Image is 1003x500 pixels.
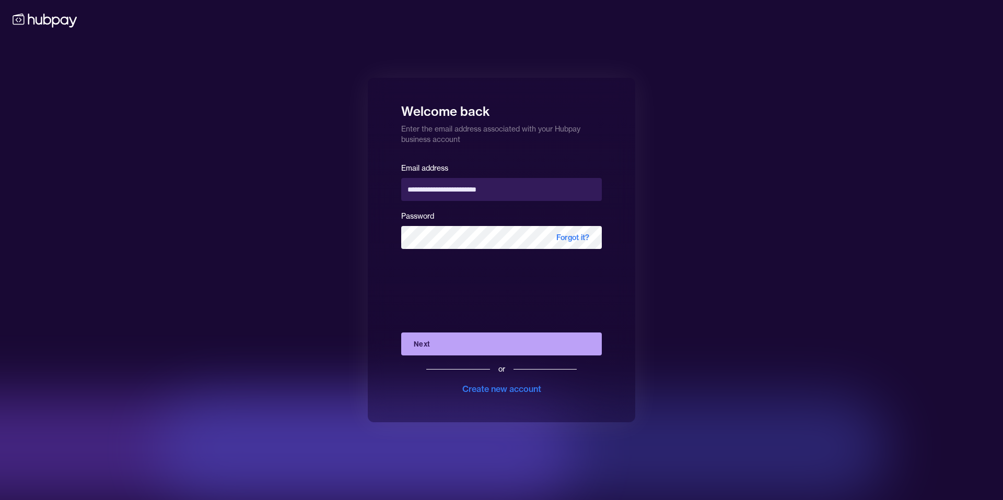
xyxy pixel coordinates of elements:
[401,163,448,173] label: Email address
[401,97,602,120] h1: Welcome back
[401,120,602,145] p: Enter the email address associated with your Hubpay business account
[401,332,602,355] button: Next
[401,211,434,221] label: Password
[462,383,541,395] div: Create new account
[544,226,602,249] span: Forgot it?
[498,364,505,374] div: or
